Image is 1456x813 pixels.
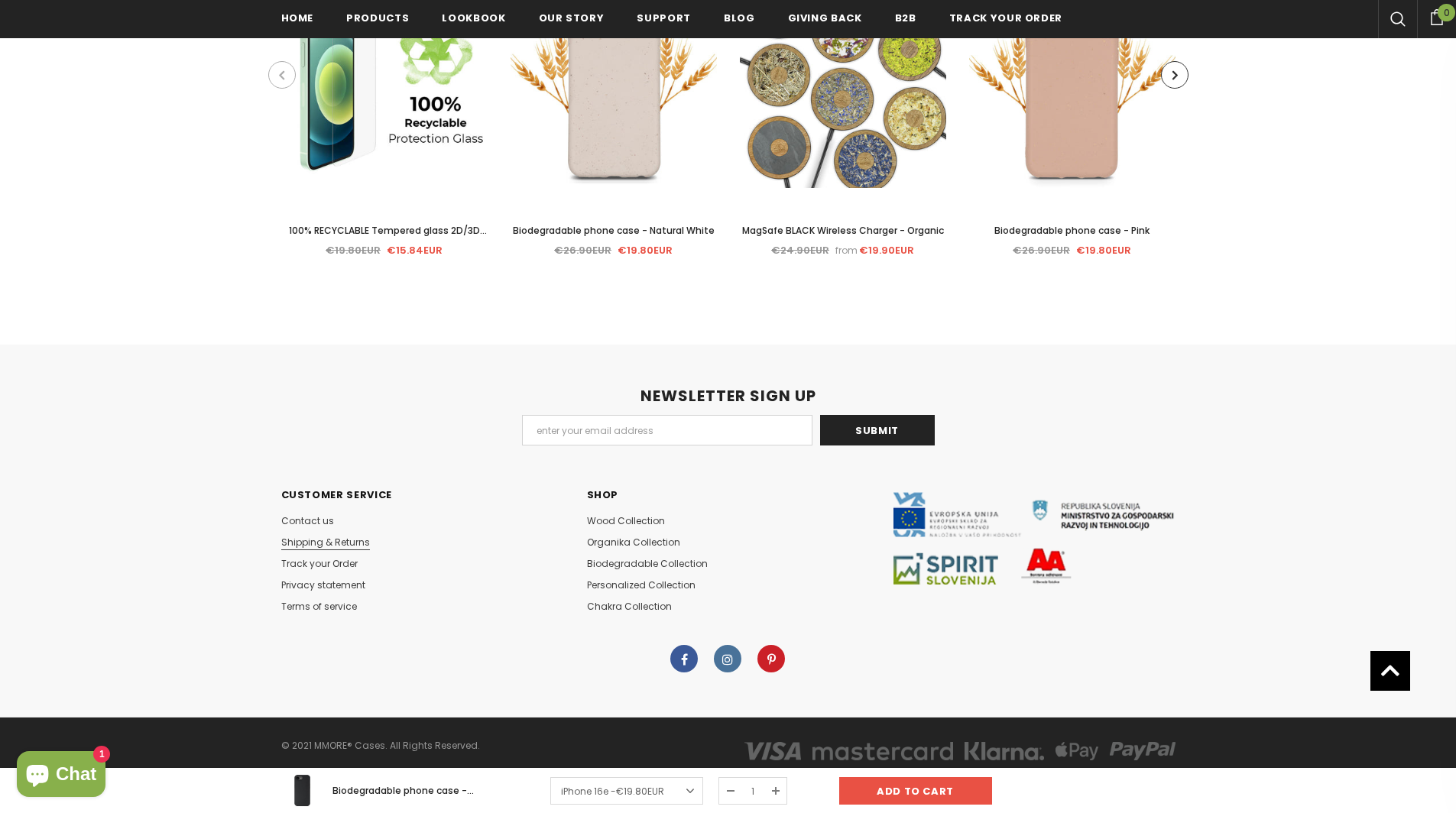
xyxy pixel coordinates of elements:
img: master [812,742,954,760]
span: support [637,11,691,25]
div: © 2021 MMORE® Cases. All Rights Reserved. [281,735,717,756]
span: B2B [895,11,916,25]
img: Javni Razpis [893,492,1176,584]
span: €19.90EUR [859,243,914,258]
a: iPhone 16e -€19.80EUR [550,777,703,805]
span: €19.80EUR [1076,243,1131,258]
input: Email Address [522,415,812,445]
span: Contact us [281,514,334,527]
span: Biodegradable phone case - Natural White [513,224,715,237]
span: Home [281,11,314,25]
span: Wood Collection [587,514,665,527]
span: Terms of service [281,600,357,613]
span: €15.84EUR [387,243,443,258]
span: Track your Order [281,557,358,570]
span: MagSafe BLACK Wireless Charger - Organic [742,224,944,237]
span: Our Story [539,11,605,25]
span: Giving back [788,11,862,25]
span: NEWSLETTER SIGN UP [640,385,816,406]
a: Biodegradable phone case - Natural White [511,222,717,239]
input: Submit [820,415,935,445]
span: SHOP [587,487,619,502]
input: Add to cart [839,777,992,805]
a: Shipping & Returns [281,532,370,553]
span: Privacy statement [281,578,365,591]
img: apple_pay [1056,742,1098,760]
a: Organika Collection [587,532,680,553]
a: Privacy statement [281,575,365,596]
inbox-online-store-chat: Shopify online store chat [12,751,110,801]
a: 0 [1417,7,1456,25]
img: paypal [1110,742,1176,760]
a: Biodegradable phone case - Pink [969,222,1176,239]
span: €26.90EUR [1013,243,1070,258]
span: €19.80EUR [618,243,673,258]
span: €19.80EUR [326,243,381,258]
span: Chakra Collection [587,600,672,613]
a: Javni razpis [893,531,1176,544]
img: american_express [965,742,1044,760]
a: Contact us [281,510,334,532]
a: Wood Collection [587,510,665,532]
img: visa [744,742,801,760]
a: MagSafe BLACK Wireless Charger - Organic [740,222,946,239]
span: Biodegradable phone case - Pink [994,224,1150,237]
a: Personalized Collection [587,575,696,596]
span: €26.90EUR [554,243,611,258]
a: Biodegradable Collection [587,553,708,575]
span: Customer Service [281,487,392,502]
span: Personalized Collection [587,578,696,591]
span: Organika Collection [587,536,680,549]
a: Chakra Collection [587,596,672,617]
a: Terms of service [281,596,357,617]
a: Track your Order [281,553,358,575]
span: 0 [1438,4,1455,21]
span: Blog [724,11,755,25]
span: Products [346,11,409,25]
span: 100% RECYCLABLE Tempered glass 2D/3D screen protector [289,224,487,254]
span: Lookbook [442,11,505,25]
a: 100% RECYCLABLE Tempered glass 2D/3D screen protector [281,222,488,239]
span: €24.90EUR [771,243,829,258]
span: Shipping & Returns [281,536,370,549]
em: from [835,244,858,257]
span: €19.80EUR [616,785,664,798]
span: Biodegradable Collection [587,557,708,570]
span: Track your order [949,11,1062,25]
